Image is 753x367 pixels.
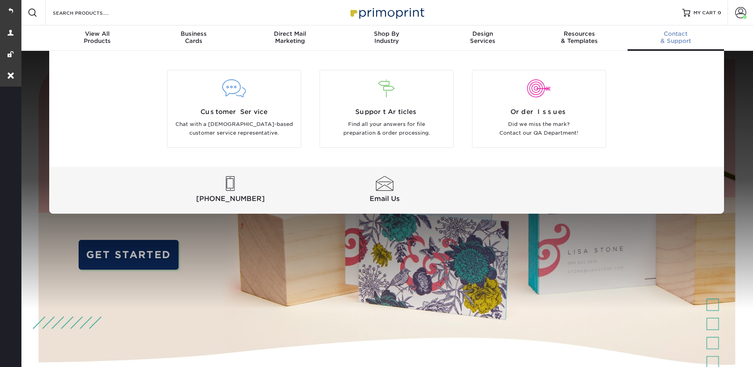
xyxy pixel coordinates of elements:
p: Chat with a [DEMOGRAPHIC_DATA]-based customer service representative. [173,120,295,138]
a: DesignServices [435,25,531,51]
a: Direct MailMarketing [242,25,338,51]
div: Products [49,30,146,44]
span: Direct Mail [242,30,338,37]
span: Contact [628,30,724,37]
span: Business [145,30,242,37]
span: Email Us [309,194,460,204]
a: [PHONE_NUMBER] [155,176,306,204]
span: MY CART [693,10,716,16]
p: Find all your answers for file preparation & order processing. [326,120,447,138]
span: Order Issues [478,107,600,117]
a: View AllProducts [49,25,146,51]
a: Resources& Templates [531,25,628,51]
div: & Templates [531,30,628,44]
a: BusinessCards [145,25,242,51]
a: Email Us [309,176,460,204]
span: Resources [531,30,628,37]
div: Industry [338,30,435,44]
span: Support Articles [326,107,447,117]
div: & Support [628,30,724,44]
span: Design [435,30,531,37]
input: SEARCH PRODUCTS..... [52,8,129,17]
img: Primoprint [347,4,426,21]
div: Services [435,30,531,44]
a: Order Issues Did we miss the mark? Contact our QA Department! [469,70,609,148]
span: View All [49,30,146,37]
a: Support Articles Find all your answers for file preparation & order processing. [316,70,457,148]
span: Shop By [338,30,435,37]
div: Cards [145,30,242,44]
a: Contact& Support [628,25,724,51]
a: Customer Service Chat with a [DEMOGRAPHIC_DATA]-based customer service representative. [164,70,304,148]
span: Customer Service [173,107,295,117]
span: [PHONE_NUMBER] [155,194,306,204]
a: Shop ByIndustry [338,25,435,51]
span: 0 [718,10,721,15]
div: Marketing [242,30,338,44]
p: Did we miss the mark? Contact our QA Department! [478,120,600,138]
